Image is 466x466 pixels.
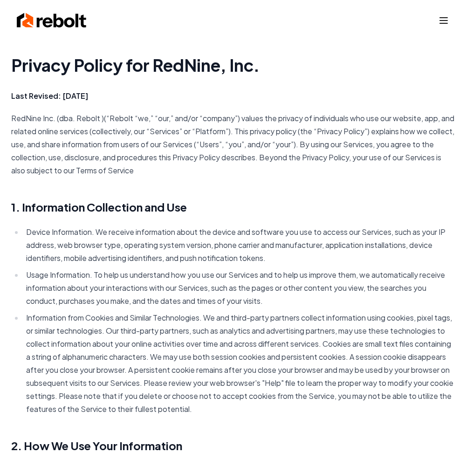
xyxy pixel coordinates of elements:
h2: 1. Information Collection and Use [11,199,455,214]
img: Rebolt Logo [17,11,87,30]
li: Information from Cookies and Similar Technologies. We and third-party partners collect informatio... [23,311,455,416]
strong: Last Revised: [DATE] [11,91,88,101]
button: Toggle mobile menu [438,15,449,26]
li: Device Information. We receive information about the device and software you use to access our Se... [23,226,455,265]
h2: 2. How We Use Your Information [11,438,455,453]
li: Usage Information. To help us understand how you use our Services and to help us improve them, we... [23,268,455,308]
p: RedNine Inc. (dba. Rebolt )(“Rebolt “we,” “our,” and/or “company”) values the privacy of individu... [11,112,455,177]
h1: Privacy Policy for RedNine, Inc. [11,56,455,75]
